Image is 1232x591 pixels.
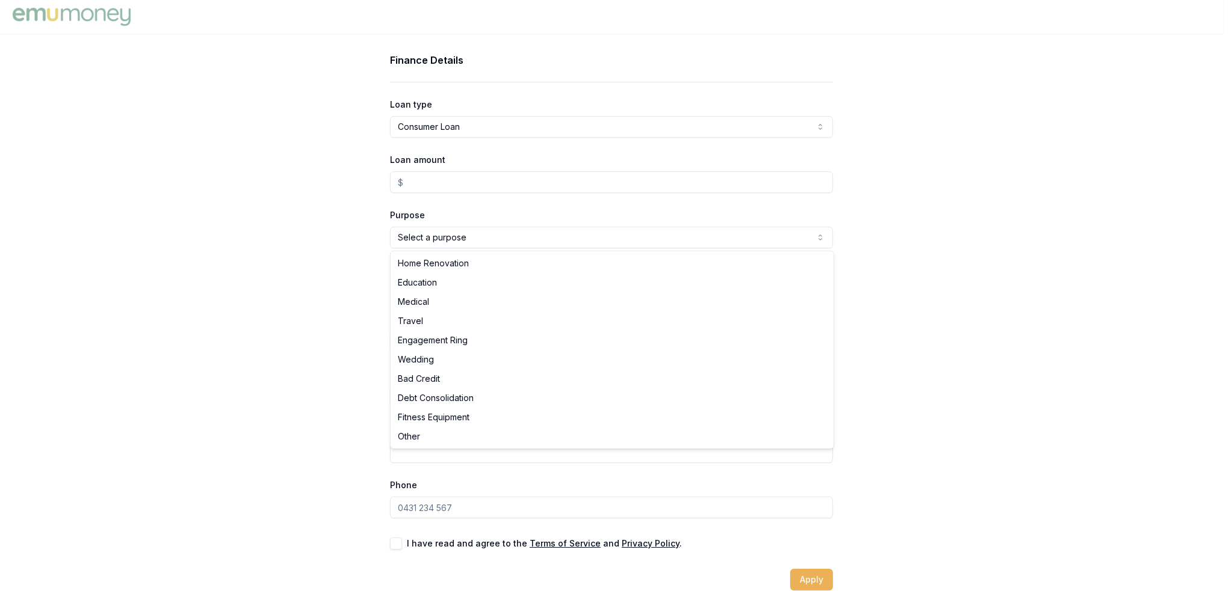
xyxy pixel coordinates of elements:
span: Education [398,277,437,289]
span: Other [398,430,420,442]
span: Engagement Ring [398,334,468,346]
span: Travel [398,315,423,327]
span: Fitness Equipment [398,411,469,423]
span: Bad Credit [398,373,440,385]
span: Home Renovation [398,257,469,269]
span: Debt Consolidation [398,392,474,404]
span: Wedding [398,354,434,366]
span: Medical [398,296,429,308]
